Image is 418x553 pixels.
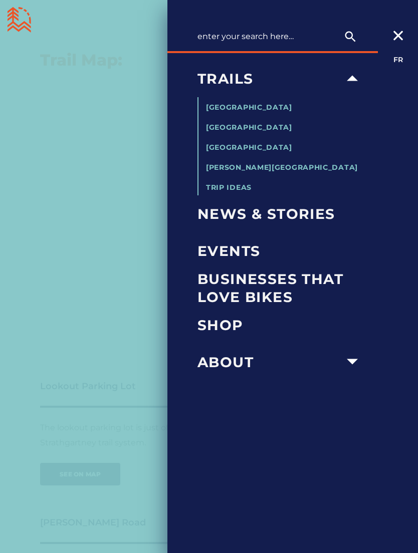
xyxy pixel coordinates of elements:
input: Enter your search here… [197,27,363,46]
span: Trails [197,70,341,88]
a: Trip Ideas [206,183,252,192]
span: News & Stories [197,205,364,223]
a: Businesses that love bikes [197,269,364,307]
a: [PERSON_NAME][GEOGRAPHIC_DATA] [206,163,358,172]
span: Shop [197,316,364,334]
ion-icon: arrow dropdown [341,67,363,89]
a: Shop [197,307,364,344]
a: FR [393,55,403,64]
a: News & Stories [197,195,364,232]
ion-icon: arrow dropdown [341,351,363,373]
span: Events [197,242,364,260]
ion-icon: search [343,30,357,44]
a: Events [197,232,364,269]
a: [GEOGRAPHIC_DATA] [206,143,292,152]
span: Businesses that love bikes [197,270,364,307]
span: About [197,353,341,371]
button: search [338,27,363,47]
a: About [197,344,341,381]
a: Trails [197,60,341,97]
a: [GEOGRAPHIC_DATA] [206,123,292,132]
a: [GEOGRAPHIC_DATA] [206,103,292,112]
